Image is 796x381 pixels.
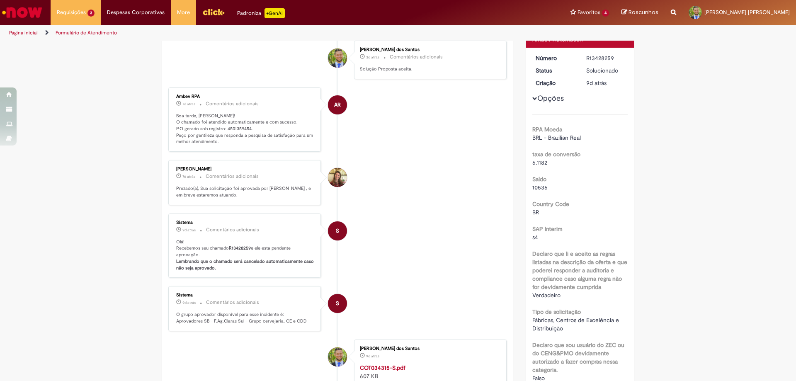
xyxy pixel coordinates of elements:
div: Ambev RPA [176,94,314,99]
span: [PERSON_NAME] [PERSON_NAME] [704,9,790,16]
b: Country Code [532,200,569,208]
b: Tipo de solicitação [532,308,581,315]
div: 19/08/2025 11:58:45 [586,79,625,87]
span: 9d atrás [366,354,379,359]
span: 3d atrás [366,55,379,60]
span: 6.1182 [532,159,547,166]
div: [PERSON_NAME] [176,167,314,172]
span: Despesas Corporativas [107,8,165,17]
a: Página inicial [9,29,38,36]
div: Leticia Antunes Da Silva [328,168,347,187]
span: Favoritos [578,8,600,17]
b: Declaro que sou usuário do ZEC ou do CENG&PMO devidamente autorizado a fazer compras nessa catego... [532,341,624,374]
a: Formulário de Atendimento [56,29,117,36]
div: [PERSON_NAME] dos Santos [360,346,498,351]
a: Rascunhos [621,9,658,17]
img: ServiceNow [1,4,44,21]
time: 26/08/2025 09:29:42 [366,55,379,60]
time: 21/08/2025 12:19:48 [182,174,195,179]
span: 4 [602,10,609,17]
span: 9d atrás [182,228,196,233]
b: Lembrando que o chamado será cancelado automaticamente caso não seja aprovado. [176,258,315,271]
dt: Criação [529,79,580,87]
b: taxa de conversão [532,150,580,158]
span: S [336,221,339,241]
span: 3 [87,10,95,17]
span: 7d atrás [182,102,195,107]
span: Rascunhos [629,8,658,16]
p: Prezado(a), Sua solicitação foi aprovada por [PERSON_NAME] , e em breve estaremos atuando. [176,185,314,198]
span: More [177,8,190,17]
small: Comentários adicionais [390,53,443,61]
small: Comentários adicionais [206,226,259,233]
time: 19/08/2025 11:58:23 [366,354,379,359]
small: Comentários adicionais [206,100,259,107]
p: Boa tarde, [PERSON_NAME]! O chamado foi atendido automaticamente e com sucesso. P.O gerado sob re... [176,113,314,146]
span: BR [532,209,539,216]
p: O grupo aprovador disponível para esse incidente é: Aprovadores SB - F.Ag.Claras Sul - Grupo cerv... [176,311,314,324]
b: RPA Moeda [532,126,562,133]
ul: Trilhas de página [6,25,524,41]
p: +GenAi [265,8,285,18]
small: Comentários adicionais [206,173,259,180]
span: Requisições [57,8,86,17]
div: 607 KB [360,364,498,380]
time: 21/08/2025 12:24:41 [182,102,195,107]
span: Verdadeiro [532,291,561,299]
time: 19/08/2025 11:58:53 [182,300,196,305]
p: Olá! Recebemos seu chamado e ele esta pendente aprovação. [176,239,314,272]
span: Fábricas, Centros de Excelência e Distribuição [532,316,621,332]
img: click_logo_yellow_360x200.png [202,6,225,18]
div: R13428259 [586,54,625,62]
div: Ambev RPA [328,95,347,114]
small: Comentários adicionais [206,299,259,306]
time: 19/08/2025 11:58:57 [182,228,196,233]
p: Solução Proposta aceita. [360,66,498,73]
b: Saldo [532,175,546,183]
div: Leandro Wegner dos Santos [328,49,347,68]
span: S [336,294,339,313]
dt: Número [529,54,580,62]
dt: Status [529,66,580,75]
span: 9d atrás [586,79,607,87]
a: COT034315-S.pdf [360,364,405,371]
div: Padroniza [237,8,285,18]
b: SAP Interim [532,225,563,233]
b: Declaro que li e aceito as regras listadas na descrição da oferta e que poderei responder a audit... [532,250,627,291]
span: s4 [532,233,538,241]
span: 7d atrás [182,174,195,179]
div: Sistema [176,293,314,298]
div: Sistema [176,220,314,225]
div: System [328,294,347,313]
div: Leandro Wegner dos Santos [328,347,347,366]
div: Solucionado [586,66,625,75]
span: BRL - Brazilian Real [532,134,581,141]
span: AR [334,95,341,115]
div: [PERSON_NAME] dos Santos [360,47,498,52]
div: System [328,221,347,240]
time: 19/08/2025 11:58:45 [586,79,607,87]
span: 9d atrás [182,300,196,305]
span: 10536 [532,184,548,191]
b: R13428259 [229,245,251,251]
